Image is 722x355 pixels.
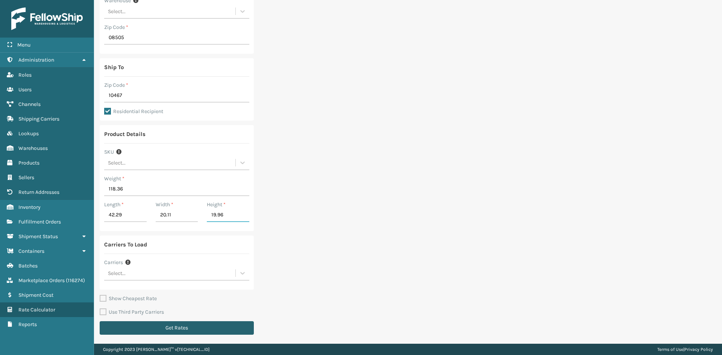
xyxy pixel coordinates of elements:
[18,116,59,122] span: Shipping Carriers
[657,347,683,352] a: Terms of Use
[207,201,226,208] label: Height
[11,8,83,30] img: logo
[103,344,209,355] p: Copyright 2023 [PERSON_NAME]™ v [TECHNICAL_ID]
[18,204,41,210] span: Inventory
[104,258,123,266] label: Carriers
[108,269,126,277] div: Select...
[104,175,124,183] label: Weight
[18,233,58,240] span: Shipment Status
[18,277,65,284] span: Marketplace Orders
[18,189,59,195] span: Return Addresses
[18,174,34,181] span: Sellers
[18,321,37,328] span: Reports
[104,63,124,72] div: Ship To
[104,108,163,115] label: Residential Recipient
[657,344,713,355] div: |
[18,145,48,151] span: Warehouses
[18,248,44,254] span: Containers
[18,292,53,298] span: Shipment Cost
[18,160,39,166] span: Products
[100,309,164,315] label: Use Third Party Carriers
[18,72,32,78] span: Roles
[104,148,114,156] label: SKU
[66,277,85,284] span: ( 116274 )
[100,295,157,302] label: Show Cheapest Rate
[684,347,713,352] a: Privacy Policy
[108,8,126,15] div: Select...
[100,321,254,335] button: Get Rates
[104,81,128,89] label: Zip Code
[18,219,61,225] span: Fulfillment Orders
[104,130,146,139] div: Product Details
[156,201,173,208] label: Width
[18,130,39,137] span: Lookups
[18,57,54,63] span: Administration
[18,263,38,269] span: Batches
[108,159,126,167] div: Select...
[18,307,55,313] span: Rate Calculator
[104,201,124,208] label: Length
[104,23,128,31] label: Zip Code
[18,101,41,107] span: Channels
[104,240,147,249] div: Carriers To Load
[17,42,30,48] span: Menu
[18,86,32,93] span: Users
